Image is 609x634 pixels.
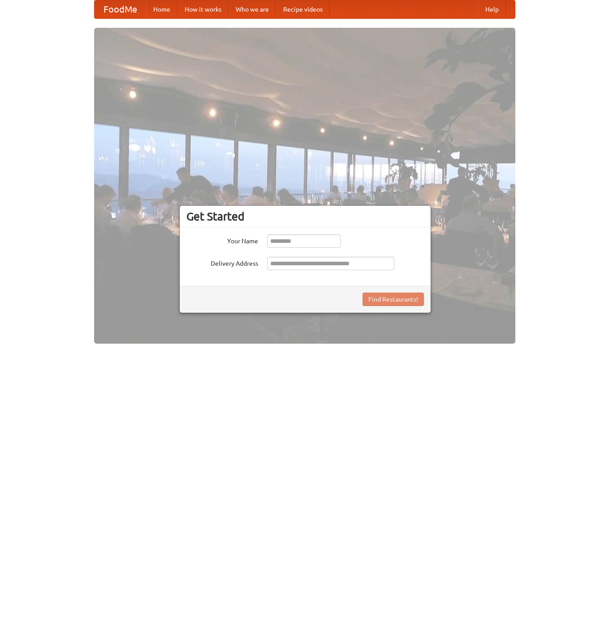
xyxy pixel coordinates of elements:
[186,234,258,246] label: Your Name
[229,0,276,18] a: Who we are
[186,257,258,268] label: Delivery Address
[478,0,506,18] a: Help
[276,0,330,18] a: Recipe videos
[186,210,424,223] h3: Get Started
[146,0,177,18] a: Home
[95,0,146,18] a: FoodMe
[177,0,229,18] a: How it works
[363,293,424,306] button: Find Restaurants!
